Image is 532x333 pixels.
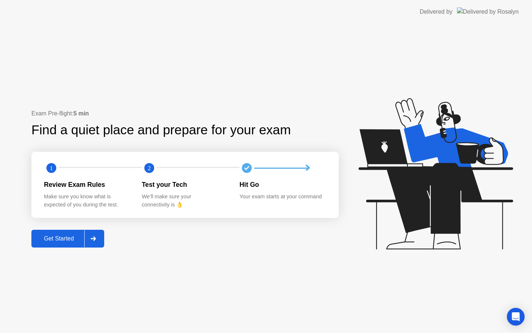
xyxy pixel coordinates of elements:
[148,165,151,172] text: 2
[239,193,325,201] div: Your exam starts at your command
[507,308,525,326] div: Open Intercom Messenger
[31,230,104,248] button: Get Started
[31,120,292,140] div: Find a quiet place and prepare for your exam
[142,193,228,209] div: We’ll make sure your connectivity is 👌
[420,7,453,16] div: Delivered by
[31,109,339,118] div: Exam Pre-flight:
[239,180,325,189] div: Hit Go
[457,7,519,16] img: Delivered by Rosalyn
[74,110,89,117] b: 5 min
[50,165,53,172] text: 1
[44,180,130,189] div: Review Exam Rules
[44,193,130,209] div: Make sure you know what is expected of you during the test.
[34,235,84,242] div: Get Started
[142,180,228,189] div: Test your Tech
